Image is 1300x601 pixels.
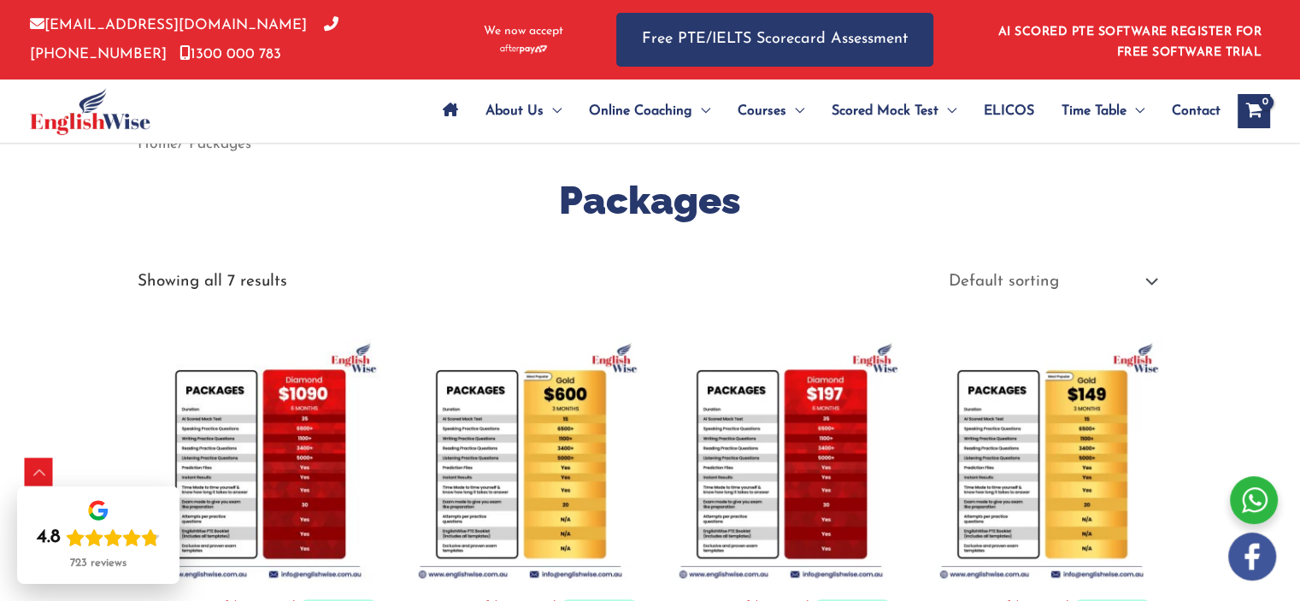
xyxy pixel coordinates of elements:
img: cropped-ew-logo [30,88,150,135]
a: [PHONE_NUMBER] [30,18,338,61]
a: Contact [1158,81,1221,141]
span: Menu Toggle [1126,81,1144,141]
a: ELICOS [970,81,1048,141]
img: Mock Test Gold [920,339,1163,582]
aside: Header Widget 1 [988,12,1270,68]
span: Menu Toggle [692,81,710,141]
a: AI SCORED PTE SOFTWARE REGISTER FOR FREE SOFTWARE TRIAL [998,26,1262,59]
a: Time TableMenu Toggle [1048,81,1158,141]
div: 4.8 [37,526,61,550]
a: Scored Mock TestMenu Toggle [818,81,970,141]
select: Shop order [935,266,1162,298]
a: CoursesMenu Toggle [724,81,818,141]
span: ELICOS [984,81,1034,141]
span: About Us [485,81,544,141]
a: Free PTE/IELTS Scorecard Assessment [616,13,933,67]
span: Scored Mock Test [832,81,938,141]
span: Courses [738,81,786,141]
a: [EMAIL_ADDRESS][DOMAIN_NAME] [30,18,307,32]
span: Menu Toggle [938,81,956,141]
span: We now accept [484,23,563,40]
img: Afterpay-Logo [500,44,547,54]
a: Home [138,137,178,151]
p: Showing all 7 results [138,274,287,290]
a: 1300 000 783 [179,47,281,62]
div: 723 reviews [70,557,126,570]
span: Online Coaching [589,81,692,141]
img: Gold Package [398,339,642,582]
div: Rating: 4.8 out of 5 [37,526,160,550]
img: Mock Test Diamond [659,339,903,582]
img: white-facebook.png [1228,533,1276,580]
span: Menu Toggle [786,81,804,141]
a: Online CoachingMenu Toggle [575,81,724,141]
span: Menu Toggle [544,81,562,141]
a: View Shopping Cart, empty [1238,94,1270,128]
span: Time Table [1062,81,1126,141]
nav: Site Navigation: Main Menu [429,81,1221,141]
h1: Packages [138,174,1163,227]
span: Contact [1172,81,1221,141]
nav: Breadcrumb [138,130,1163,158]
img: Diamond Package [138,339,381,582]
a: About UsMenu Toggle [472,81,575,141]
